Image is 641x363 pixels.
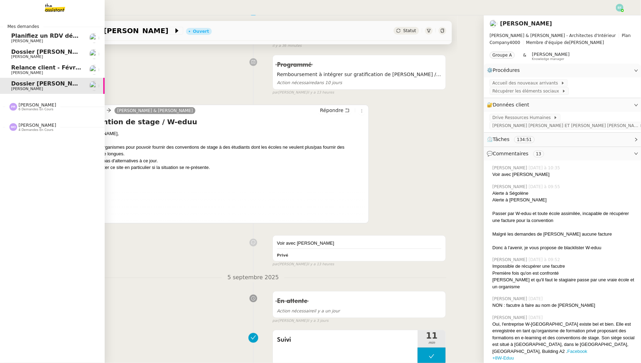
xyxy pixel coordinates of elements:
span: Statut [403,28,416,33]
span: Dossier [PERSON_NAME] [63,27,173,34]
div: Alerte à Ségolène [492,190,635,197]
div: 🔐Données client [484,98,641,112]
a: Facebook [567,349,587,354]
span: [PERSON_NAME] [11,71,43,75]
span: dans 10 jours [277,80,342,85]
div: Nous n'avons donc pas d'alternatives à ce jour. [64,157,366,164]
span: [PERSON_NAME] [492,314,529,321]
span: Répondre [320,107,343,114]
span: [PERSON_NAME] [490,32,635,46]
span: il y a 13 heures [307,261,334,267]
span: 💬 [487,151,547,156]
span: [DATE] [529,296,544,302]
span: il y a 3 jours [307,318,328,324]
span: [PERSON_NAME] [492,165,529,171]
span: ⚙️ [487,66,523,74]
span: [DATE] à 09:52 [529,257,561,263]
img: svg [616,4,624,12]
span: Relance client - Février à Décembre 2025 [11,64,141,71]
span: [PERSON_NAME] [492,184,529,190]
a: +8W-Eduu [492,355,514,361]
span: [PERSON_NAME] & [PERSON_NAME] - Architectes d'Intérieur [490,33,616,38]
img: svg [9,123,17,131]
div: Oui, l'entreprise W-[GEOGRAPHIC_DATA] existe bel et bien. Elle est enregistrée en tant qu'organis... [492,321,635,355]
div: Voir avec [PERSON_NAME] [277,240,442,247]
span: ⏲️ [487,136,540,142]
span: Commentaires [493,151,528,156]
img: users%2FSg6jQljroSUGpSfKFUOPmUmNaZ23%2Favatar%2FUntitled.png [89,49,99,59]
div: Malgré les demandes de [PERSON_NAME] aucune facture [492,231,635,238]
span: Remboursement à intégrer sur gratification de [PERSON_NAME] // Elements sociaux [277,71,442,79]
span: [PERSON_NAME] [11,39,43,43]
div: Passer par W-eduu et toute école assimilée, incapable de récupérer une facture pour la convention [492,210,635,224]
span: Dossier [PERSON_NAME] [11,49,89,55]
span: Mes demandes [3,23,43,30]
nz-tag: 134:51 [514,136,534,143]
span: Récupérer les éléments sociaux [492,88,562,95]
div: Bien à vous, [64,178,366,185]
img: users%2FutyFSk64t3XkVZvBICD9ZGkOt3Y2%2Favatar%2F51cb3b97-3a78-460b-81db-202cf2efb2f3 [490,20,497,28]
span: [PERSON_NAME] [492,296,529,302]
div: Alerte à [PERSON_NAME] [492,197,635,203]
span: Programmé [277,62,312,68]
div: NON : facutre à faire au nom de [PERSON_NAME] [492,302,635,309]
span: [PERSON_NAME] [532,52,569,57]
span: min [418,340,446,346]
a: [PERSON_NAME] & [PERSON_NAME] [114,108,195,114]
img: users%2FutyFSk64t3XkVZvBICD9ZGkOt3Y2%2Favatar%2F51cb3b97-3a78-460b-81db-202cf2efb2f3 [89,81,99,91]
div: Impossible de récupérer une facutre [492,263,635,270]
span: [DATE] à 09:55 [529,184,561,190]
small: [PERSON_NAME] [273,261,334,267]
div: Je prends note d'éviter ce site en particulier si la situation se re-présente. [64,164,366,171]
span: Membre d'équipe de [526,40,569,45]
span: Accueil des nouveaux arrivants [492,80,561,87]
span: Données client [493,102,529,108]
span: par [273,90,278,96]
span: 11 [418,332,446,340]
app-user-label: Knowledge manager [532,52,569,61]
span: Suivi [277,335,414,345]
span: il y a 36 minutes [273,43,302,49]
span: 4 demandes en cours [18,128,53,132]
span: Dossier [PERSON_NAME] [11,80,89,87]
small: [PERSON_NAME] [273,90,334,96]
nz-tag: 13 [533,150,544,157]
div: ⚙️Procédures [484,64,641,77]
span: Procédures [493,67,520,73]
span: [PERSON_NAME] [492,257,529,263]
b: Privé [277,253,288,258]
span: par [273,261,278,267]
div: [PERSON_NAME] et qu'il faut le stagiaire passe par une vraie école et un organisme [492,276,635,290]
span: Planifiez un RDV découverte [11,32,100,39]
span: [PERSON_NAME] [18,123,56,128]
span: 🔐 [487,101,532,109]
span: par [273,318,278,324]
span: Action nécessaire [277,80,314,85]
span: & [523,52,526,61]
span: Tâches [493,136,509,142]
span: il y a un jour [277,309,340,313]
div: Ouvert [193,29,209,34]
div: Donc à l'avenir, je vous propose de blacklister W-eduu [492,244,635,251]
span: [PERSON_NAME] [18,102,56,108]
h4: Re: Convention de stage / W-eduu [64,117,366,127]
img: users%2FTtzP7AGpm5awhzgAzUtU1ot6q7W2%2Favatar%2Fb1ec9cbd-befd-4b0f-b4c2-375d59dbe3fa [89,33,99,43]
span: 5 septembre 2025 [222,273,284,282]
button: Répondre [318,106,352,114]
div: Nous utilisons ces organismes pour pouvoir fournir des conventions de stage à des étudiants dont ... [64,144,366,157]
div: Voir avec [PERSON_NAME] [492,171,635,178]
span: [DATE] [529,314,544,321]
small: [PERSON_NAME] [273,318,329,324]
div: Bonjour [PERSON_NAME], [64,130,366,137]
span: [DATE] à 10:35 [529,165,561,171]
span: En attente [277,298,307,304]
span: il y a 13 heures [307,90,334,96]
div: ⏲️Tâches 134:51 [484,133,641,146]
span: Knowledge manager [532,57,564,61]
span: [PERSON_NAME] [11,54,43,59]
div: Première fois qu'on est confronté [492,270,635,277]
span: 6 demandes en cours [18,108,53,111]
span: Action nécessaire [277,309,314,313]
span: [PERSON_NAME] [PERSON_NAME] ET [PERSON_NAME] [PERSON_NAME] [492,122,640,129]
span: 4000 [509,40,520,45]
